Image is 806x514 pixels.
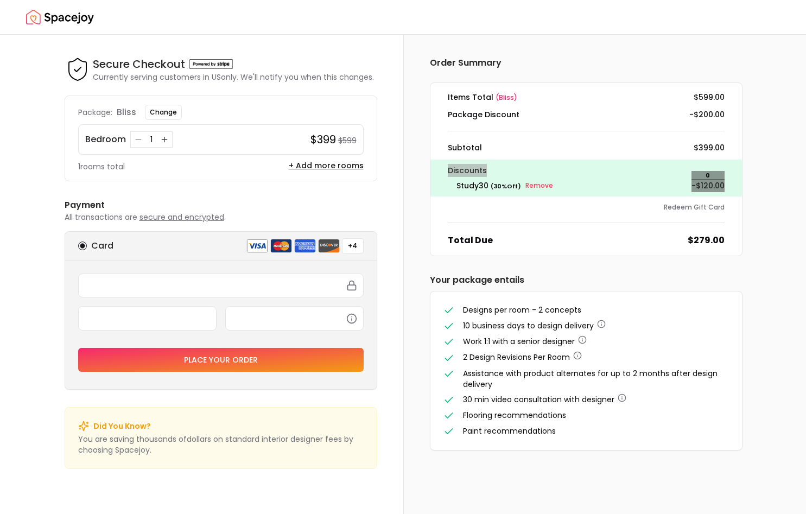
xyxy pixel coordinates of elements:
h6: Card [91,239,113,252]
p: Discounts [448,164,725,177]
p: bliss [117,106,136,119]
span: Assistance with product alternates for up to 2 months after design delivery [463,368,718,390]
dt: Total Due [448,234,493,247]
span: Paint recommendations [463,426,556,436]
dt: Items Total [448,92,517,103]
button: Redeem Gift Card [664,203,725,212]
small: ( 30 % Off) [491,182,521,191]
button: Decrease quantity for Bedroom [133,134,144,145]
iframe: Secure CVC input frame [232,313,357,323]
h6: Payment [65,199,377,212]
span: 2 Design Revisions Per Room [463,352,570,363]
p: - $120.00 [691,179,725,192]
p: You are saving thousands of dollar s on standard interior designer fees by choosing Spacejoy. [78,434,364,455]
div: 1 [146,134,157,145]
img: discover [318,239,340,253]
h6: Order Summary [430,56,742,69]
button: +4 [342,238,364,253]
span: 10 business days to design delivery [463,320,594,331]
dt: Package Discount [448,109,519,120]
span: Work 1:1 with a senior designer [463,336,575,347]
img: american express [294,239,316,253]
iframe: Secure card number input frame [85,281,357,290]
img: mastercard [270,239,292,253]
iframe: Secure expiration date input frame [85,313,210,323]
p: All transactions are . [65,212,377,223]
span: Designs per room - 2 concepts [463,304,581,315]
h6: Your package entails [430,274,742,287]
p: Did You Know? [93,421,151,431]
p: Package: [78,107,112,118]
p: Currently serving customers in US only. We'll notify you when this changes. [93,72,374,83]
a: Spacejoy [26,7,94,28]
dd: -$200.00 [689,109,725,120]
h4: Secure Checkout [93,56,185,72]
small: Remove [525,181,553,190]
dd: $399.00 [694,142,725,153]
button: Increase quantity for Bedroom [159,134,170,145]
dt: Subtotal [448,142,482,153]
dd: $279.00 [688,234,725,247]
small: $599 [338,135,357,146]
p: Bedroom [85,133,126,146]
span: study30 [456,180,488,191]
h4: $399 [310,132,336,147]
span: secure and encrypted [139,212,224,223]
img: Powered by stripe [189,59,233,69]
button: + Add more rooms [289,160,364,171]
span: Flooring recommendations [463,410,566,421]
p: 1 rooms total [78,161,125,172]
span: ( bliss ) [496,93,517,102]
button: Place your order [78,348,364,372]
button: Change [145,105,182,120]
span: 30 min video consultation with designer [463,394,614,405]
img: visa [246,239,268,253]
img: Spacejoy Logo [26,7,94,28]
dd: $599.00 [694,92,725,103]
